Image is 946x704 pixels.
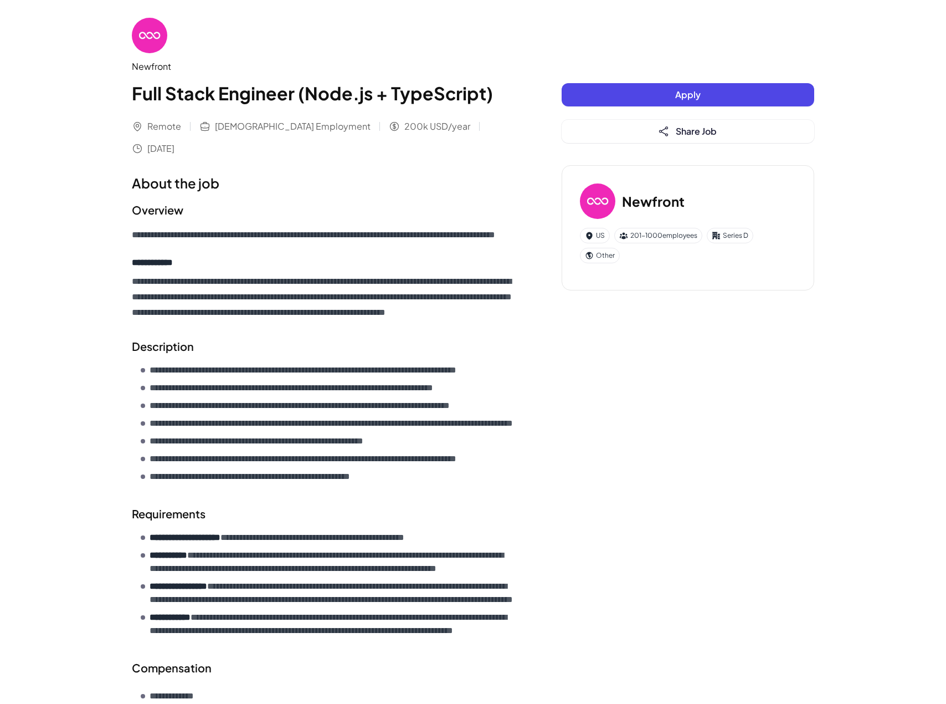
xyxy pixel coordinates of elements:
h2: Overview [132,202,517,218]
div: Series D [707,228,753,243]
div: Newfront [132,60,517,73]
span: 200k USD/year [404,120,470,133]
div: Other [580,248,620,263]
span: Remote [147,120,181,133]
button: Apply [562,83,814,106]
div: 201-1000 employees [614,228,702,243]
h1: Full Stack Engineer (Node.js + TypeScript) [132,80,517,106]
div: Compensation [132,660,517,676]
img: Ne [132,18,167,53]
span: [DEMOGRAPHIC_DATA] Employment [215,120,371,133]
h1: About the job [132,173,517,193]
button: Share Job [562,120,814,143]
h2: Requirements [132,506,517,522]
h2: Description [132,338,517,355]
span: [DATE] [147,142,174,155]
span: Apply [675,89,701,100]
h3: Newfront [622,191,685,211]
img: Ne [580,183,615,219]
div: US [580,228,610,243]
span: Share Job [676,125,717,137]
